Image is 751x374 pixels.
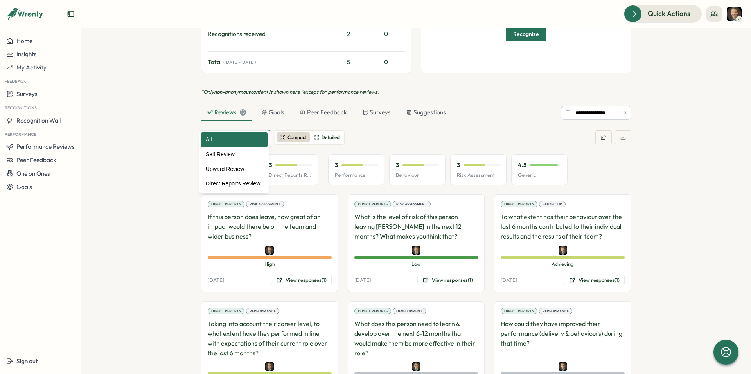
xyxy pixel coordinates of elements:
[506,27,546,41] button: Recognize
[539,308,572,314] div: Performance
[208,58,222,66] span: Total
[287,134,307,141] span: Compact
[16,170,50,177] span: One on Ones
[208,201,244,207] div: Direct Reports
[265,246,274,255] img: Bill Warshauer
[354,308,391,314] div: Direct Reports
[271,275,332,286] button: View responses(1)
[539,201,566,207] div: Behaviour
[322,134,340,141] span: Detailed
[246,308,279,314] div: Performance
[208,277,224,284] p: [DATE]
[16,156,56,164] span: Peer Feedback
[396,161,399,169] p: 3
[265,362,274,371] img: Bill Warshauer
[208,319,332,358] p: Taking into account their career level, to what extent have they performed in line with expectati...
[201,176,268,191] div: Direct Reports Review
[208,261,332,268] span: High
[269,161,272,169] p: 3
[417,275,478,286] button: View responses(1)
[501,319,625,358] p: How could they have improved their performance (delivery & behaviours) during that time?
[501,308,537,314] div: Direct Reports
[354,201,391,207] div: Direct Reports
[214,89,251,95] span: non-anonymous
[727,7,742,21] img: Bill Warshauer
[201,89,631,96] p: *Only content is shown here (except for performance reviews)
[16,143,75,150] span: Performance Reviews
[396,172,439,179] p: Behaviour
[501,277,517,284] p: [DATE]
[269,172,312,179] p: Direct Reports Review Avg
[67,10,75,18] button: Expand sidebar
[406,108,446,117] div: Suggestions
[457,161,460,169] p: 3
[208,30,330,38] div: Recognitions received
[393,308,426,314] div: Development
[335,172,378,179] p: Performance
[16,90,38,98] span: Surveys
[16,37,32,45] span: Home
[412,362,420,371] img: Bill Warshauer
[367,58,405,66] div: 0
[501,212,625,241] p: To what extent has their behaviour over the last 6 months contributed to their individual results...
[333,58,364,66] div: 5
[16,183,32,191] span: Goals
[335,161,338,169] p: 3
[354,261,478,268] span: Low
[16,117,61,124] span: Recognition Wall
[648,9,690,19] span: Quick Actions
[518,161,527,169] p: 4.5
[16,64,47,71] span: My Activity
[262,108,284,117] div: Goals
[354,277,371,284] p: [DATE]
[354,212,478,241] p: What is the level of risk of this person leaving [PERSON_NAME] in the next 12 months? What makes ...
[333,30,364,38] div: 2
[412,246,420,255] img: Bill Warshauer
[201,132,268,147] div: All
[393,201,431,207] div: Risk Assessment
[240,109,246,116] div: 15
[208,212,332,241] p: If this person does leave, how great of an impact would there be on the team and wider business?
[201,162,268,177] div: Upward Review
[501,201,537,207] div: Direct Reports
[564,275,625,286] button: View responses(1)
[207,108,246,117] div: Reviews
[208,308,244,314] div: Direct Reports
[223,60,256,65] span: ( [DATE] - [DATE] )
[363,108,391,117] div: Surveys
[501,261,625,268] span: Achieving
[457,172,500,179] p: Risk Assessment
[367,30,405,38] div: 0
[354,319,478,358] p: What does this person need to learn & develop over the next 6-12 months that would make them be m...
[16,357,38,365] span: Sign out
[300,108,347,117] div: Peer Feedback
[518,172,561,179] p: Generic
[559,362,567,371] img: Bill Warshauer
[16,50,37,58] span: Insights
[513,27,539,41] span: Recognize
[201,147,268,162] div: Self Review
[246,201,284,207] div: Risk Assessment
[624,5,702,22] button: Quick Actions
[559,246,567,255] img: Bill Warshauer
